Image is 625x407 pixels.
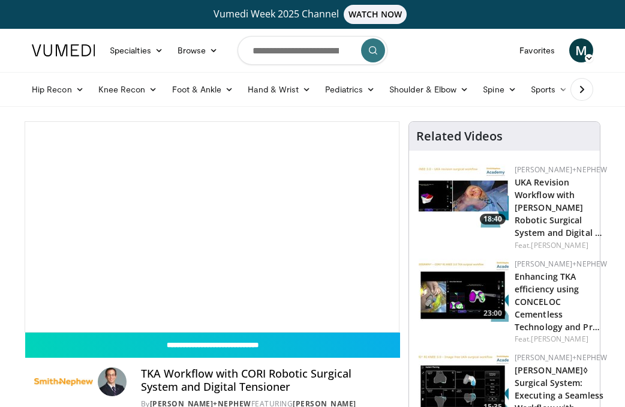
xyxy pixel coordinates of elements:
a: Specialties [103,38,170,62]
a: [PERSON_NAME] [531,334,588,344]
a: Foot & Ankle [165,77,241,101]
h4: TKA Workflow with CORI Robotic Surgical System and Digital Tensioner [141,367,390,393]
a: Spine [476,77,523,101]
a: Knee Recon [91,77,165,101]
a: UKA Revision Workflow with [PERSON_NAME] Robotic Surgical System and Digital … [515,176,602,238]
video-js: Video Player [25,122,399,332]
a: [PERSON_NAME]+Nephew [515,164,607,175]
img: 02205603-5ba6-4c11-9b25-5721b1ef82fa.150x105_q85_crop-smart_upscale.jpg [419,164,509,228]
span: 18:40 [480,214,506,225]
img: cad15a82-7a4e-4d99-8f10-ac9ee335d8e8.150x105_q85_crop-smart_upscale.jpg [419,259,509,322]
img: Smith+Nephew [34,367,93,396]
span: WATCH NOW [344,5,407,24]
a: Enhancing TKA efficiency using CONCELOC Cementless Technology and Pr… [515,271,600,333]
a: Hip Recon [25,77,91,101]
a: 18:40 [419,164,509,228]
a: Favorites [512,38,562,62]
a: Hand & Wrist [241,77,318,101]
a: Sports [524,77,575,101]
a: Pediatrics [318,77,382,101]
span: 23:00 [480,308,506,319]
input: Search topics, interventions [238,36,387,65]
div: Feat. [515,334,607,345]
a: [PERSON_NAME]+Nephew [515,352,607,363]
div: Feat. [515,240,607,251]
a: 23:00 [419,259,509,322]
img: VuMedi Logo [32,44,95,56]
a: Shoulder & Elbow [382,77,476,101]
a: [PERSON_NAME] [531,240,588,250]
a: [PERSON_NAME]+Nephew [515,259,607,269]
a: Vumedi Week 2025 ChannelWATCH NOW [25,5,600,24]
a: Browse [170,38,226,62]
a: M [569,38,593,62]
img: Avatar [98,367,127,396]
h4: Related Videos [416,129,503,143]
